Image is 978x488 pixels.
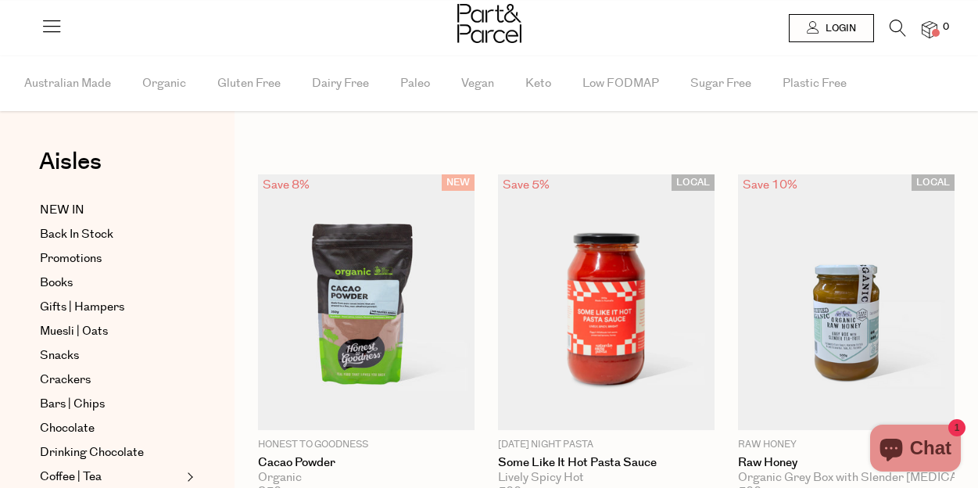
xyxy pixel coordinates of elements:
span: NEW IN [40,201,84,220]
a: 0 [922,21,937,38]
span: Australian Made [24,56,111,111]
span: Snacks [40,346,79,365]
span: Vegan [461,56,494,111]
div: Organic [258,471,475,485]
a: Chocolate [40,419,182,438]
a: Snacks [40,346,182,365]
span: Login [822,22,856,35]
img: Raw Honey [738,174,955,430]
span: Back In Stock [40,225,113,244]
a: Raw Honey [738,456,955,470]
a: Crackers [40,371,182,389]
span: Crackers [40,371,91,389]
div: Organic Grey Box with Slender [MEDICAL_DATA] [738,471,955,485]
span: Dairy Free [312,56,369,111]
a: Gifts | Hampers [40,298,182,317]
span: Sugar Free [690,56,751,111]
span: Coffee | Tea [40,468,102,486]
a: Cacao Powder [258,456,475,470]
a: Promotions [40,249,182,268]
inbox-online-store-chat: Shopify online store chat [865,425,965,475]
span: Keto [525,56,551,111]
span: Bars | Chips [40,395,105,414]
span: LOCAL [912,174,955,191]
span: Books [40,274,73,292]
div: Save 5% [498,174,554,196]
span: Paleo [400,56,430,111]
a: Back In Stock [40,225,182,244]
a: Some Like it Hot Pasta Sauce [498,456,715,470]
span: Aisles [39,145,102,179]
img: Some Like it Hot Pasta Sauce [498,174,715,430]
span: Organic [142,56,186,111]
span: Muesli | Oats [40,322,108,341]
span: Drinking Chocolate [40,443,144,462]
span: Gifts | Hampers [40,298,124,317]
a: Coffee | Tea [40,468,182,486]
a: NEW IN [40,201,182,220]
span: Gluten Free [217,56,281,111]
a: Login [789,14,874,42]
img: Cacao Powder [258,174,475,430]
a: Muesli | Oats [40,322,182,341]
p: Raw Honey [738,438,955,452]
a: Drinking Chocolate [40,443,182,462]
span: Low FODMAP [582,56,659,111]
button: Expand/Collapse Coffee | Tea [183,468,194,486]
span: 0 [939,20,953,34]
span: LOCAL [672,174,715,191]
p: Honest to Goodness [258,438,475,452]
span: Promotions [40,249,102,268]
div: Save 10% [738,174,802,196]
p: [DATE] Night Pasta [498,438,715,452]
span: Chocolate [40,419,95,438]
span: NEW [442,174,475,191]
a: Bars | Chips [40,395,182,414]
a: Books [40,274,182,292]
a: Aisles [39,150,102,189]
div: Lively Spicy Hot [498,471,715,485]
span: Plastic Free [783,56,847,111]
img: Part&Parcel [457,4,521,43]
div: Save 8% [258,174,314,196]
